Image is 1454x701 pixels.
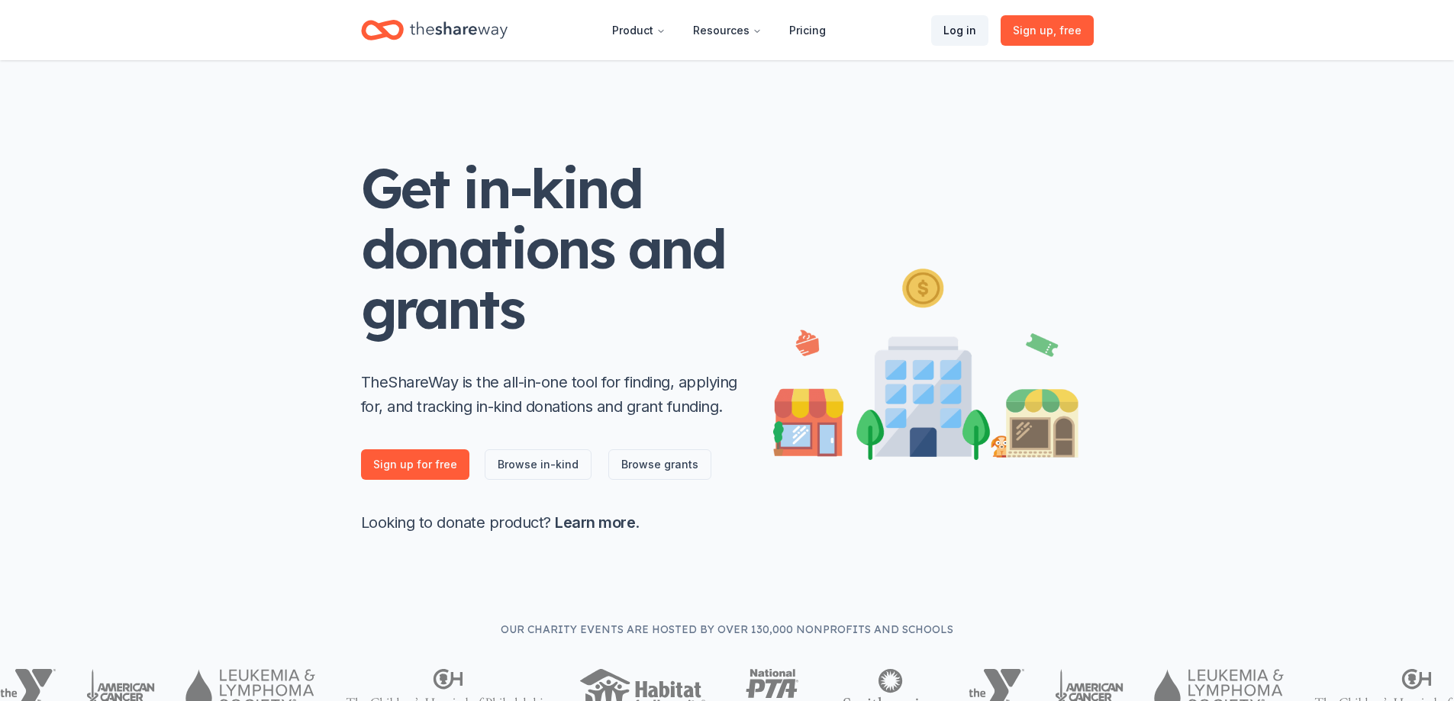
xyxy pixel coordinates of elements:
[608,449,711,480] a: Browse grants
[681,15,774,46] button: Resources
[931,15,988,46] a: Log in
[361,510,743,535] p: Looking to donate product? .
[485,449,592,480] a: Browse in-kind
[600,12,838,48] nav: Main
[777,15,838,46] a: Pricing
[361,158,743,339] h1: Get in-kind donations and grants
[1013,21,1082,40] span: Sign up
[1001,15,1094,46] a: Sign up, free
[773,262,1078,460] img: Illustration for landing page
[600,15,678,46] button: Product
[361,12,508,48] a: Home
[361,370,743,419] p: TheShareWay is the all-in-one tool for finding, applying for, and tracking in-kind donations and ...
[555,513,635,532] a: Learn more
[1053,24,1082,37] span: , free
[361,449,469,480] a: Sign up for free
